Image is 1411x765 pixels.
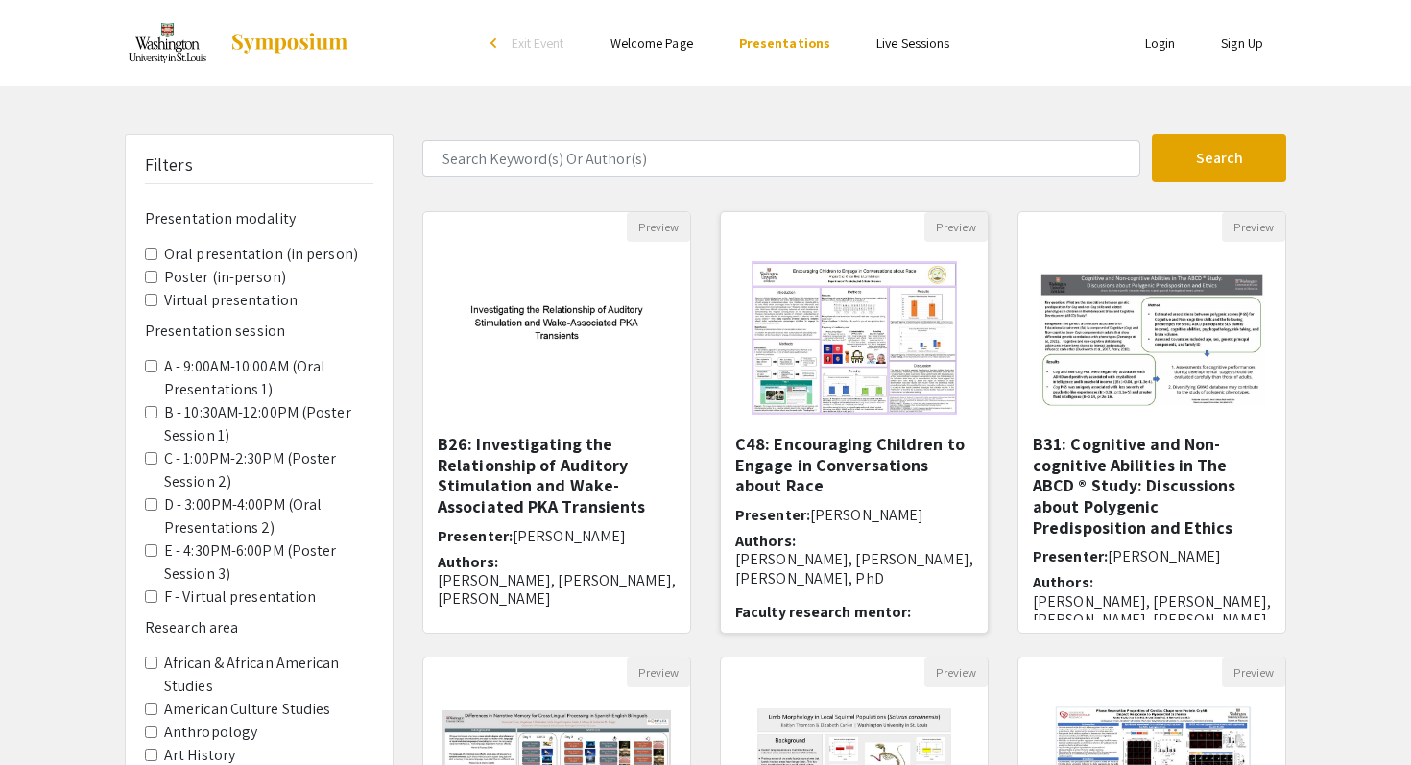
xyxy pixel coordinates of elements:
[490,37,502,49] div: arrow_back_ios
[438,552,498,572] span: Authors:
[164,698,330,721] label: American Culture Studies
[438,571,676,608] p: [PERSON_NAME], [PERSON_NAME], [PERSON_NAME]
[1033,572,1093,592] span: Authors:
[422,211,691,634] div: Open Presentation <p class="ql-align-center">B26: Investigating the Relationship of Auditory Stim...
[735,434,973,496] h5: C48: Encouraging Children to Engage in Conversations about Race
[164,355,373,401] label: A - 9:00AM-10:00AM (Oral Presentations 1)
[164,493,373,539] label: D - 3:00PM-4:00PM (Oral Presentations 2)
[145,322,373,340] h6: Presentation session
[1033,547,1271,565] h6: Presenter:
[125,19,349,67] a: Spring 2023 Undergraduate Research Symposium
[145,618,373,636] h6: Research area
[164,243,358,266] label: Oral presentation (in person)
[164,586,316,609] label: F - Virtual presentation
[735,550,973,586] p: [PERSON_NAME], [PERSON_NAME], [PERSON_NAME], PhD
[229,32,349,55] img: Symposium by ForagerOne
[876,35,949,52] a: Live Sessions
[512,35,564,52] span: Exit Event
[739,35,830,52] a: Presentations
[720,211,989,634] div: Open Presentation <p>C48: Encouraging Children to Engage in Conversations about Race</p>
[1152,134,1286,182] button: Search
[735,531,796,551] span: Authors:
[438,434,676,516] h5: B26: Investigating the Relationship of Auditory Stimulation and Wake-Associated PKA Transients
[735,602,911,622] span: Faculty research mentor:
[1033,434,1271,538] h5: B31: Cognitive and Non-cognitive Abilities in The ABCD ® Study: Discussions about Polygenic Predi...
[423,254,690,421] img: <p class="ql-align-center">B26: Investigating the Relationship of Auditory Stimulation and Wake-A...
[1222,212,1285,242] button: Preview
[164,447,373,493] label: C - 1:00PM-2:30PM (Poster Session 2)
[438,527,676,545] h6: Presenter:
[1033,592,1271,648] p: [PERSON_NAME], [PERSON_NAME], [PERSON_NAME], [PERSON_NAME], [PERSON_NAME], [PERSON_NAME]
[735,506,973,524] h6: Presenter:
[1221,35,1263,52] a: Sign Up
[145,209,373,227] h6: Presentation modality
[610,35,693,52] a: Welcome Page
[810,505,923,525] span: [PERSON_NAME]
[1017,211,1286,634] div: Open Presentation <p>B31: Cognitive and Non-cognitive Abilities in The ABCD ® Study: Discussions ...
[164,266,286,289] label: Poster (in-person)
[513,526,626,546] span: [PERSON_NAME]
[627,657,690,687] button: Preview
[125,19,210,67] img: Spring 2023 Undergraduate Research Symposium
[1108,546,1221,566] span: [PERSON_NAME]
[924,212,988,242] button: Preview
[732,242,975,434] img: <p>C48: Encouraging Children to Engage in Conversations about Race</p>
[164,721,257,744] label: Anthropology
[924,657,988,687] button: Preview
[164,401,373,447] label: B - 10:30AM-12:00PM (Poster Session 1)
[1018,251,1285,425] img: <p>B31: Cognitive and Non-cognitive Abilities in The ABCD ® Study: Discussions about Polygenic Pr...
[164,539,373,586] label: E - 4:30PM-6:00PM (Poster Session 3)
[164,652,373,698] label: African & African American Studies
[164,289,298,312] label: Virtual presentation
[422,140,1140,177] input: Search Keyword(s) Or Author(s)
[145,155,193,176] h5: Filters
[627,212,690,242] button: Preview
[14,679,82,751] iframe: Chat
[1145,35,1176,52] a: Login
[1222,657,1285,687] button: Preview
